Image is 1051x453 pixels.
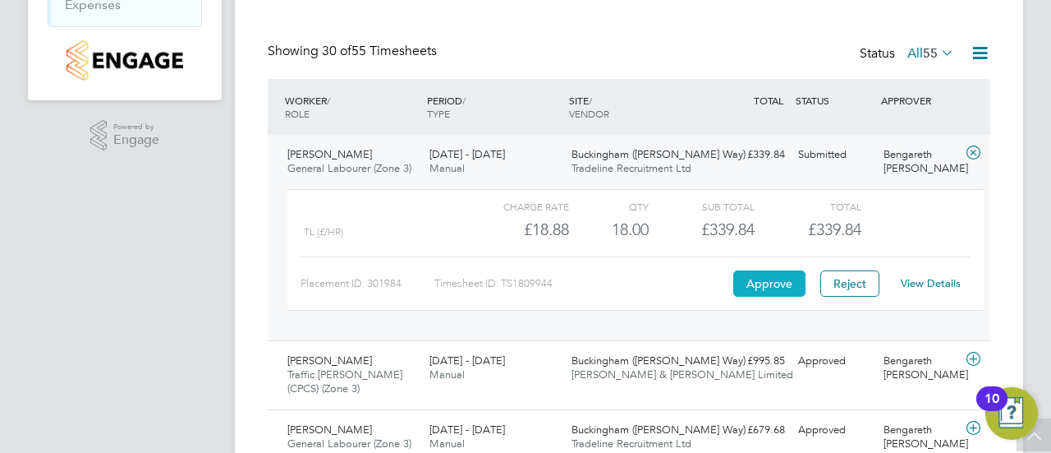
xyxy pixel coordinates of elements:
span: ROLE [285,107,310,120]
span: [PERSON_NAME] [287,423,372,437]
span: Tradeline Recruitment Ltd [571,161,691,175]
a: View Details [901,276,961,290]
span: 55 [923,45,938,62]
div: STATUS [792,86,877,115]
span: Buckingham ([PERSON_NAME] Way) [571,147,746,161]
div: Total [755,196,861,216]
div: Sub Total [649,196,755,216]
a: Powered byEngage [90,120,160,151]
span: VENDOR [569,107,609,120]
div: Bengareth [PERSON_NAME] [877,348,962,389]
div: 18.00 [569,216,649,243]
div: APPROVER [877,86,962,115]
img: countryside-properties-logo-retina.png [67,40,182,81]
div: Placement ID: 301984 [301,270,434,297]
span: 55 Timesheets [322,43,437,59]
div: Approved [792,348,877,375]
span: / [327,94,330,107]
span: [PERSON_NAME] [287,354,372,367]
div: £339.84 [706,141,792,169]
span: Traffic [PERSON_NAME] (CPCS) (Zone 3) [287,367,402,395]
span: TL (£/HR) [304,226,343,238]
div: PERIOD [423,86,565,128]
span: [DATE] - [DATE] [429,423,505,437]
span: Buckingham ([PERSON_NAME] Way) [571,423,746,437]
button: Reject [820,270,879,297]
label: All [907,45,954,62]
span: Tradeline Recruitment Ltd [571,437,691,451]
div: Approved [792,417,877,444]
a: Go to home page [48,40,202,81]
span: General Labourer (Zone 3) [287,161,411,175]
div: 10 [984,399,999,420]
span: Manual [429,367,465,381]
span: / [462,94,466,107]
span: TYPE [427,107,450,120]
div: Showing [268,43,440,60]
button: Open Resource Center, 10 new notifications [985,387,1038,440]
span: [DATE] - [DATE] [429,147,505,161]
button: Approve [733,270,805,297]
div: Charge rate [463,196,569,216]
span: Buckingham ([PERSON_NAME] Way) [571,354,746,367]
span: General Labourer (Zone 3) [287,437,411,451]
div: £18.88 [463,216,569,243]
div: SITE [565,86,707,128]
div: QTY [569,196,649,216]
div: WORKER [281,86,423,128]
span: [DATE] - [DATE] [429,354,505,367]
span: [PERSON_NAME] & [PERSON_NAME] Limited [571,367,793,381]
div: £995.85 [706,348,792,375]
span: Manual [429,161,465,175]
div: Submitted [792,141,877,169]
span: 30 of [322,43,351,59]
div: Status [860,43,957,66]
div: £339.84 [649,216,755,243]
div: Timesheet ID: TS1809944 [434,270,729,297]
span: TOTAL [754,94,783,107]
span: Manual [429,437,465,451]
span: £339.84 [808,220,861,239]
span: [PERSON_NAME] [287,147,372,161]
div: Bengareth [PERSON_NAME] [877,141,962,183]
span: Powered by [113,120,159,134]
div: £679.68 [706,417,792,444]
span: / [589,94,592,107]
span: Engage [113,133,159,147]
